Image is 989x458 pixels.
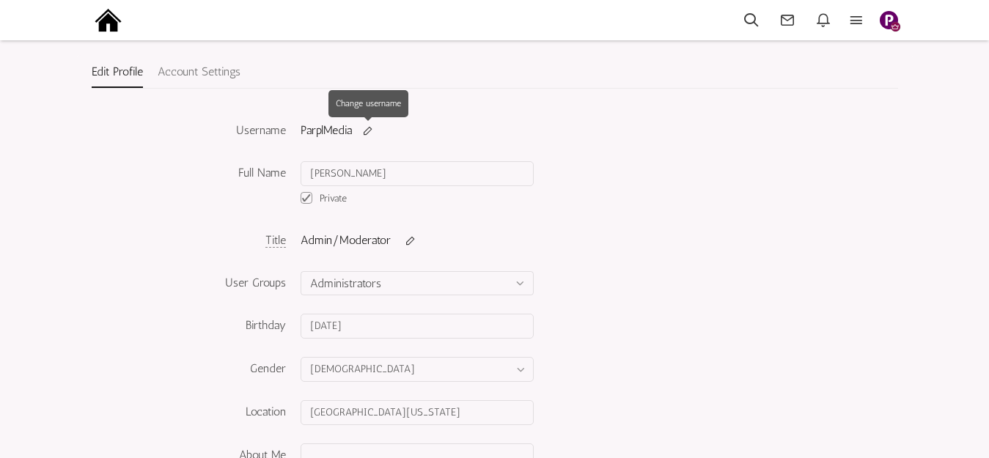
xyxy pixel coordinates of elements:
label: Username [106,119,301,139]
a: Account Settings [158,55,240,88]
a: Edit Profile [92,55,143,88]
img: Slide1.png [880,11,898,29]
a: ParplMedia [301,122,352,139]
span: Location [246,405,286,418]
span: Full Name [238,166,286,180]
img: output-onlinepngtools%20-%202025-09-15T191211.976.png [92,4,125,37]
label: User Groups [106,271,301,292]
span: Title [265,233,286,247]
span: Private [320,192,347,204]
span: Birthday [246,318,286,332]
button: Administrators [301,271,534,295]
a: Admin/Moderator [301,232,423,249]
input: mm/dd/yyyy [301,314,534,339]
span: Gender [250,361,286,375]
